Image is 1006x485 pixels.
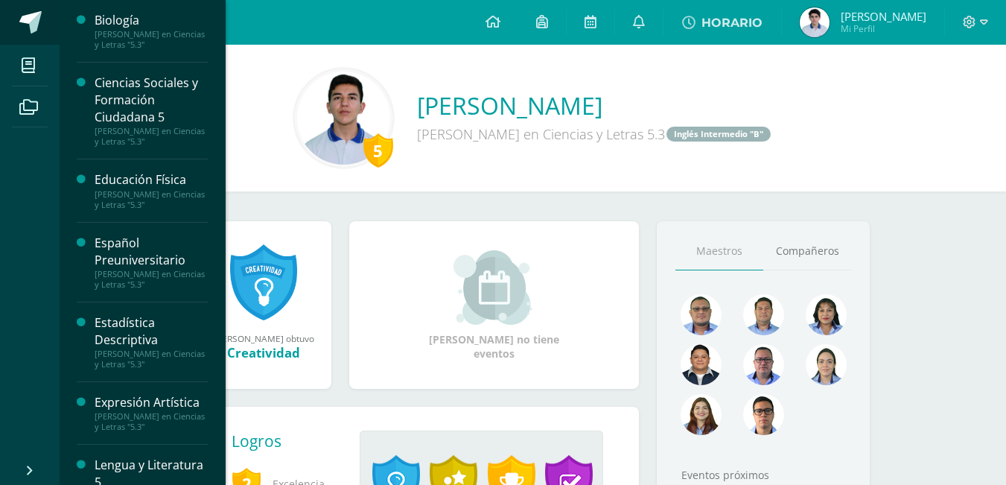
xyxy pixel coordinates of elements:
[743,394,784,435] img: b3275fa016b95109afc471d3b448d7ac.png
[800,7,830,37] img: 3f7fb3a9318a525ff049c0955be34b2c.png
[763,232,851,270] a: Compañeros
[841,9,926,24] span: [PERSON_NAME]
[95,394,208,411] div: Expresión Artística
[681,394,722,435] img: a9adb280a5deb02de052525b0213cdb9.png
[681,344,722,385] img: eccc7a2d5da755eac5968f4df6463713.png
[95,189,208,210] div: [PERSON_NAME] en Ciencias y Letras "5.3"
[701,16,763,30] span: HORARIO
[95,314,208,370] a: Estadística Descriptiva[PERSON_NAME] en Ciencias y Letras "5.3"
[417,89,772,121] a: [PERSON_NAME]
[95,171,208,209] a: Educación Física[PERSON_NAME] en Ciencias y Letras "5.3"
[743,294,784,335] img: 2ac039123ac5bd71a02663c3aa063ac8.png
[297,72,390,165] img: 4492898dc7fd1866525490f386a8f371.png
[675,232,763,270] a: Maestros
[95,269,208,290] div: [PERSON_NAME] en Ciencias y Letras "5.3"
[95,314,208,349] div: Estadística Descriptiva
[806,294,847,335] img: 371adb901e00c108b455316ee4864f9b.png
[211,344,316,361] div: Creatividad
[95,29,208,50] div: [PERSON_NAME] en Ciencias y Letras "5.3"
[95,235,208,290] a: Español Preuniversitario[PERSON_NAME] en Ciencias y Letras "5.3"
[95,126,208,147] div: [PERSON_NAME] en Ciencias y Letras "5.3"
[232,431,348,451] div: Logros
[95,12,208,29] div: Biología
[95,75,208,147] a: Ciencias Sociales y Formación Ciudadana 5[PERSON_NAME] en Ciencias y Letras "5.3"
[666,127,771,141] a: Inglés Intermedio "B"
[211,332,316,344] div: [PERSON_NAME] obtuvo
[806,344,847,385] img: 375aecfb130304131abdbe7791f44736.png
[95,349,208,370] div: [PERSON_NAME] en Ciencias y Letras "5.3"
[95,235,208,269] div: Español Preuniversitario
[417,121,772,146] div: [PERSON_NAME] en Ciencias y Letras 5.3
[681,294,722,335] img: 99962f3fa423c9b8099341731b303440.png
[95,75,208,126] div: Ciencias Sociales y Formación Ciudadana 5
[743,344,784,385] img: 30ea9b988cec0d4945cca02c4e803e5a.png
[675,468,851,482] div: Eventos próximos
[95,411,208,432] div: [PERSON_NAME] en Ciencias y Letras "5.3"
[420,250,569,361] div: [PERSON_NAME] no tiene eventos
[95,171,208,188] div: Educación Física
[453,250,535,325] img: event_small.png
[95,12,208,50] a: Biología[PERSON_NAME] en Ciencias y Letras "5.3"
[363,133,393,168] div: 5
[95,394,208,432] a: Expresión Artística[PERSON_NAME] en Ciencias y Letras "5.3"
[841,22,926,35] span: Mi Perfil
